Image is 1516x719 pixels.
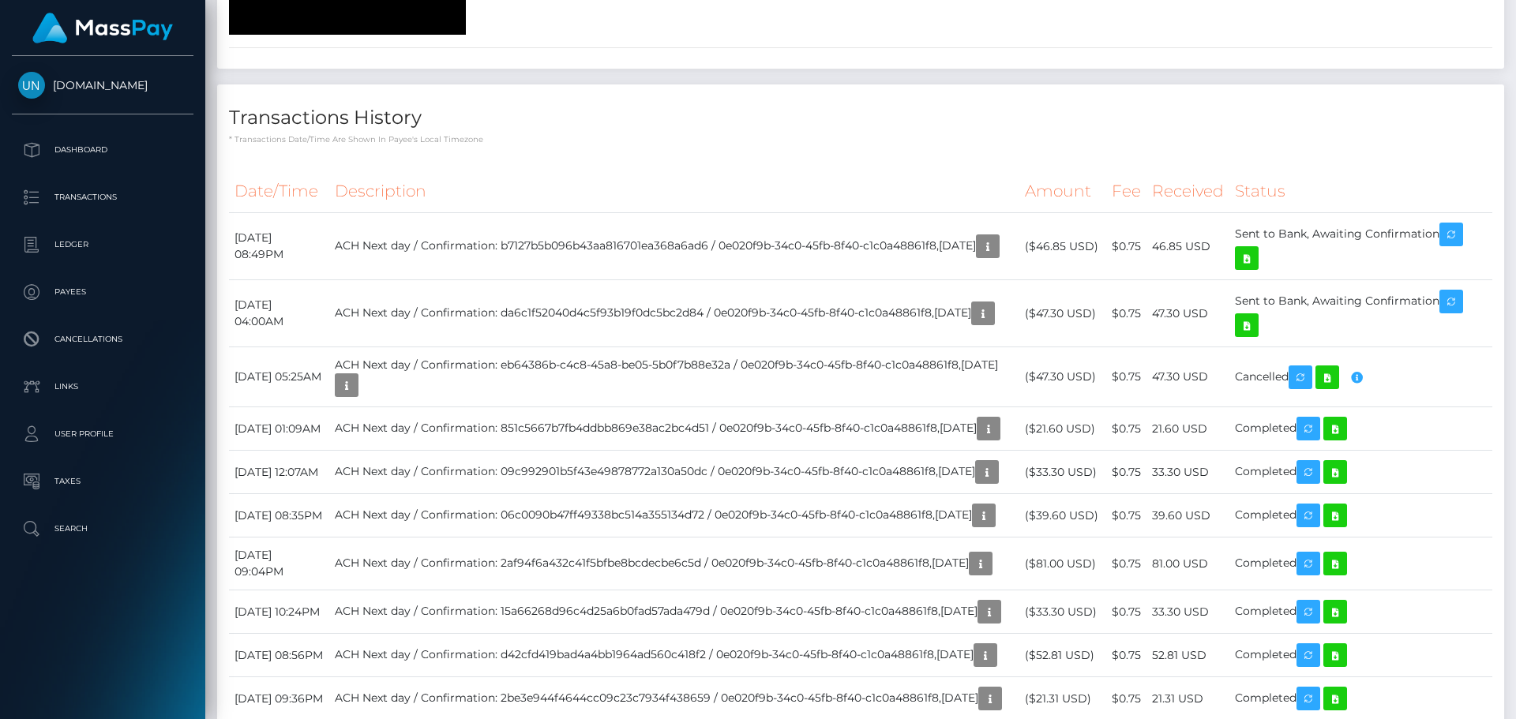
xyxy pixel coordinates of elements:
[1146,494,1229,537] td: 39.60 USD
[12,225,193,264] a: Ledger
[12,462,193,501] a: Taxes
[1229,451,1492,494] td: Completed
[229,213,329,280] td: [DATE] 08:49PM
[32,13,173,43] img: MassPay Logo
[1019,537,1106,590] td: ($81.00 USD)
[1019,347,1106,407] td: ($47.30 USD)
[229,451,329,494] td: [DATE] 12:07AM
[229,537,329,590] td: [DATE] 09:04PM
[1106,347,1146,407] td: $0.75
[1106,213,1146,280] td: $0.75
[1106,537,1146,590] td: $0.75
[1019,280,1106,347] td: ($47.30 USD)
[18,72,45,99] img: Unlockt.me
[329,537,1019,590] td: ACH Next day / Confirmation: 2af94f6a432c41f5bfbe8bcdecbe6c5d / 0e020f9b-34c0-45fb-8f40-c1c0a4886...
[329,494,1019,537] td: ACH Next day / Confirmation: 06c0090b47ff49338bc514a355134d72 / 0e020f9b-34c0-45fb-8f40-c1c0a4886...
[1229,280,1492,347] td: Sent to Bank, Awaiting Confirmation
[1229,634,1492,677] td: Completed
[1229,590,1492,634] td: Completed
[329,590,1019,634] td: ACH Next day / Confirmation: 15a66268d96c4d25a6b0fad57ada479d / 0e020f9b-34c0-45fb-8f40-c1c0a4886...
[1229,347,1492,407] td: Cancelled
[1019,451,1106,494] td: ($33.30 USD)
[329,170,1019,213] th: Description
[1146,537,1229,590] td: 81.00 USD
[12,78,193,92] span: [DOMAIN_NAME]
[229,133,1492,145] p: * Transactions date/time are shown in payee's local timezone
[1229,494,1492,537] td: Completed
[1229,537,1492,590] td: Completed
[329,280,1019,347] td: ACH Next day / Confirmation: da6c1f52040d4c5f93b19f0dc5bc2d84 / 0e020f9b-34c0-45fb-8f40-c1c0a4886...
[1106,634,1146,677] td: $0.75
[12,130,193,170] a: Dashboard
[1106,451,1146,494] td: $0.75
[18,138,187,162] p: Dashboard
[18,280,187,304] p: Payees
[1106,407,1146,451] td: $0.75
[18,517,187,541] p: Search
[12,367,193,406] a: Links
[18,470,187,493] p: Taxes
[229,280,329,347] td: [DATE] 04:00AM
[329,407,1019,451] td: ACH Next day / Confirmation: 851c5667b7fb4ddbb869e38ac2bc4d51 / 0e020f9b-34c0-45fb-8f40-c1c0a4886...
[229,170,329,213] th: Date/Time
[1019,494,1106,537] td: ($39.60 USD)
[1019,407,1106,451] td: ($21.60 USD)
[18,233,187,257] p: Ledger
[12,509,193,549] a: Search
[1146,407,1229,451] td: 21.60 USD
[229,347,329,407] td: [DATE] 05:25AM
[12,178,193,217] a: Transactions
[1019,590,1106,634] td: ($33.30 USD)
[1146,347,1229,407] td: 47.30 USD
[12,272,193,312] a: Payees
[12,320,193,359] a: Cancellations
[1106,494,1146,537] td: $0.75
[1229,170,1492,213] th: Status
[229,590,329,634] td: [DATE] 10:24PM
[329,634,1019,677] td: ACH Next day / Confirmation: d42cfd419bad4a4bb1964ad560c418f2 / 0e020f9b-34c0-45fb-8f40-c1c0a4886...
[18,185,187,209] p: Transactions
[18,328,187,351] p: Cancellations
[229,494,329,537] td: [DATE] 08:35PM
[1146,451,1229,494] td: 33.30 USD
[229,104,1492,132] h4: Transactions History
[1106,590,1146,634] td: $0.75
[1229,407,1492,451] td: Completed
[1146,213,1229,280] td: 46.85 USD
[329,451,1019,494] td: ACH Next day / Confirmation: 09c992901b5f43e49878772a130a50dc / 0e020f9b-34c0-45fb-8f40-c1c0a4886...
[329,213,1019,280] td: ACH Next day / Confirmation: b7127b5b096b43aa816701ea368a6ad6 / 0e020f9b-34c0-45fb-8f40-c1c0a4886...
[18,422,187,446] p: User Profile
[1146,634,1229,677] td: 52.81 USD
[1229,213,1492,280] td: Sent to Bank, Awaiting Confirmation
[1019,213,1106,280] td: ($46.85 USD)
[1106,170,1146,213] th: Fee
[12,414,193,454] a: User Profile
[1019,634,1106,677] td: ($52.81 USD)
[1019,170,1106,213] th: Amount
[1146,280,1229,347] td: 47.30 USD
[229,407,329,451] td: [DATE] 01:09AM
[18,375,187,399] p: Links
[1106,280,1146,347] td: $0.75
[329,347,1019,407] td: ACH Next day / Confirmation: eb64386b-c4c8-45a8-be05-5b0f7b88e32a / 0e020f9b-34c0-45fb-8f40-c1c0a...
[1146,590,1229,634] td: 33.30 USD
[229,634,329,677] td: [DATE] 08:56PM
[1146,170,1229,213] th: Received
